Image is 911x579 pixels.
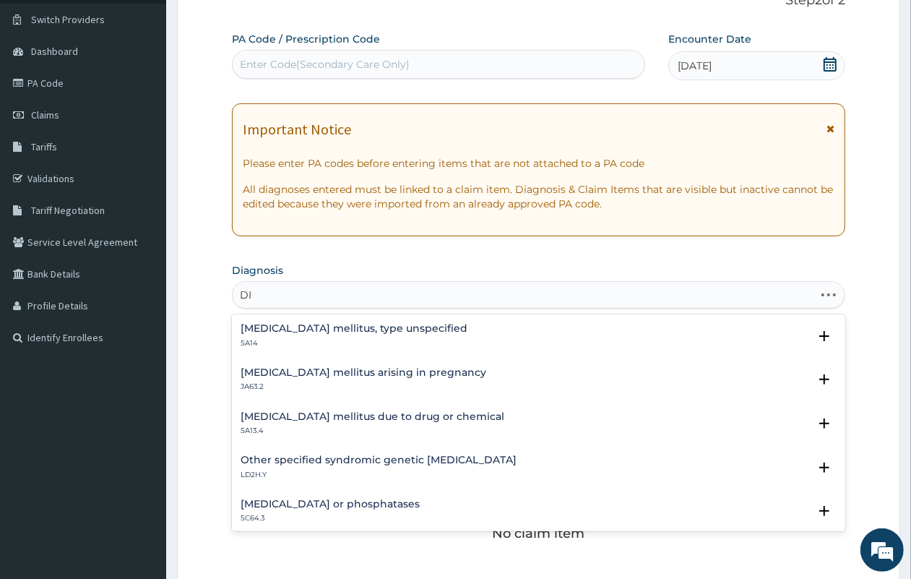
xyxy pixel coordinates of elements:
span: Dashboard [31,45,78,58]
label: Encounter Date [668,32,751,46]
h4: [MEDICAL_DATA] mellitus arising in pregnancy [241,367,486,378]
span: Tariffs [31,140,57,153]
label: PA Code / Prescription Code [232,32,380,46]
img: d_794563401_company_1708531726252_794563401 [27,72,59,108]
h4: [MEDICAL_DATA] mellitus due to drug or chemical [241,411,504,422]
i: open select status [816,415,833,432]
div: Enter Code(Secondary Care Only) [240,57,410,72]
p: 5C64.3 [241,513,420,523]
span: We're online! [84,182,199,328]
textarea: Type your message and hit 'Enter' [7,395,275,445]
i: open select status [816,502,833,520]
h4: [MEDICAL_DATA] or phosphatases [241,499,420,510]
p: All diagnoses entered must be linked to a claim item. Diagnosis & Claim Items that are visible bu... [243,182,834,211]
div: Minimize live chat window [237,7,272,42]
h4: [MEDICAL_DATA] mellitus, type unspecified [241,323,467,334]
label: Diagnosis [232,263,283,278]
span: Claims [31,108,59,121]
p: LD2H.Y [241,470,517,480]
span: Tariff Negotiation [31,204,105,217]
p: No claim item [492,526,584,541]
h4: Other specified syndromic genetic [MEDICAL_DATA] [241,455,517,466]
p: 5A13.4 [241,426,504,436]
h1: Important Notice [243,121,351,137]
i: open select status [816,459,833,476]
span: [DATE] [678,59,712,73]
i: open select status [816,327,833,345]
div: Chat with us now [75,81,243,100]
span: Switch Providers [31,13,105,26]
i: open select status [816,371,833,388]
p: 5A14 [241,338,467,348]
p: Please enter PA codes before entering items that are not attached to a PA code [243,156,834,171]
p: JA63.2 [241,382,486,392]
